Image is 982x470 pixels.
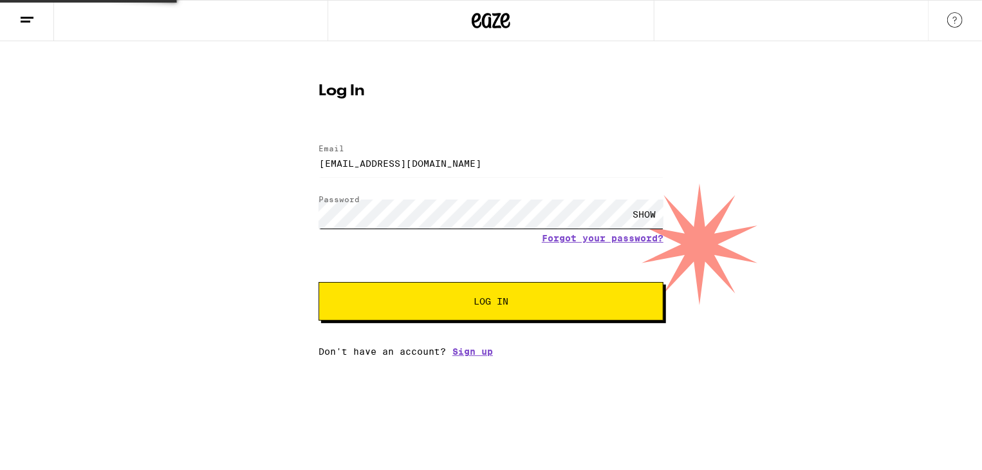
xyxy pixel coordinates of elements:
[319,149,663,178] input: Email
[474,297,508,306] span: Log In
[319,195,360,203] label: Password
[319,282,663,321] button: Log In
[8,9,93,19] span: Hi. Need any help?
[319,84,663,99] h1: Log In
[319,144,344,153] label: Email
[319,346,663,357] div: Don't have an account?
[625,200,663,229] div: SHOW
[542,233,663,243] a: Forgot your password?
[452,346,493,357] a: Sign up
